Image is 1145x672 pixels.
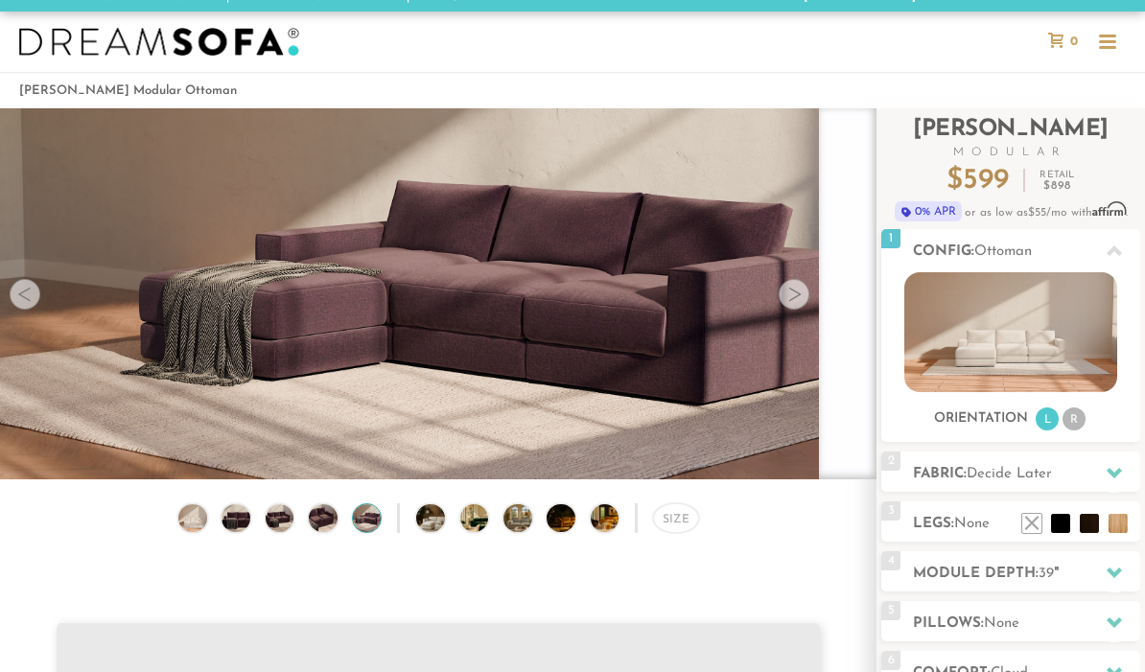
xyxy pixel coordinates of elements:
[895,201,962,221] span: 0% APR
[881,551,900,570] span: 4
[1028,207,1046,219] span: $55
[881,147,1140,158] span: Modular
[913,563,1140,585] h2: Module Depth: "
[350,504,385,533] img: Landon Modular Ottoman no legs 5
[881,201,1140,221] p: or as low as /mo with .
[881,601,900,620] span: 5
[881,501,900,521] span: 3
[591,504,642,533] img: DreamSofa Modular Sofa & Sectional Video Presentation 5
[881,229,900,248] span: 1
[881,651,900,670] span: 6
[974,244,1032,259] span: Ottoman
[1039,567,1054,581] span: 39
[1036,407,1059,430] li: L
[1063,586,1131,658] iframe: Chat
[934,410,1028,428] h3: Orientation
[967,467,1052,481] span: Decide Later
[1040,171,1074,192] p: Retail
[416,504,467,533] img: DreamSofa Modular Sofa & Sectional Video Presentation 1
[984,616,1019,631] span: None
[1063,407,1086,430] li: R
[19,78,237,104] li: [PERSON_NAME] Modular Ottoman
[1043,180,1072,192] em: $
[904,272,1116,392] img: landon-sofa-no_legs-no_pillows-1.jpg
[503,504,554,533] img: DreamSofa Modular Sofa & Sectional Video Presentation 3
[881,452,900,471] span: 2
[653,503,699,534] div: Size
[1092,202,1126,217] span: Affirm
[913,241,1140,263] h2: Config:
[547,504,597,533] img: DreamSofa Modular Sofa & Sectional Video Presentation 4
[263,504,297,533] img: Landon Modular Ottoman no legs 3
[963,166,1009,196] span: 599
[19,28,299,57] img: DreamSofa - Inspired By Life, Designed By You
[881,118,1140,158] h2: [PERSON_NAME]
[1051,180,1072,192] span: 898
[913,513,1140,535] h2: Legs:
[306,504,340,533] img: Landon Modular Ottoman no legs 4
[175,504,210,533] img: Landon Modular Ottoman no legs 1
[219,504,253,533] img: Landon Modular Ottoman no legs 2
[1065,35,1078,48] span: 0
[460,504,511,533] img: DreamSofa Modular Sofa & Sectional Video Presentation 2
[913,613,1140,635] h2: Pillows:
[1039,33,1087,50] a: 0
[946,167,1009,196] p: $
[913,463,1140,485] h2: Fabric:
[954,517,990,531] span: None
